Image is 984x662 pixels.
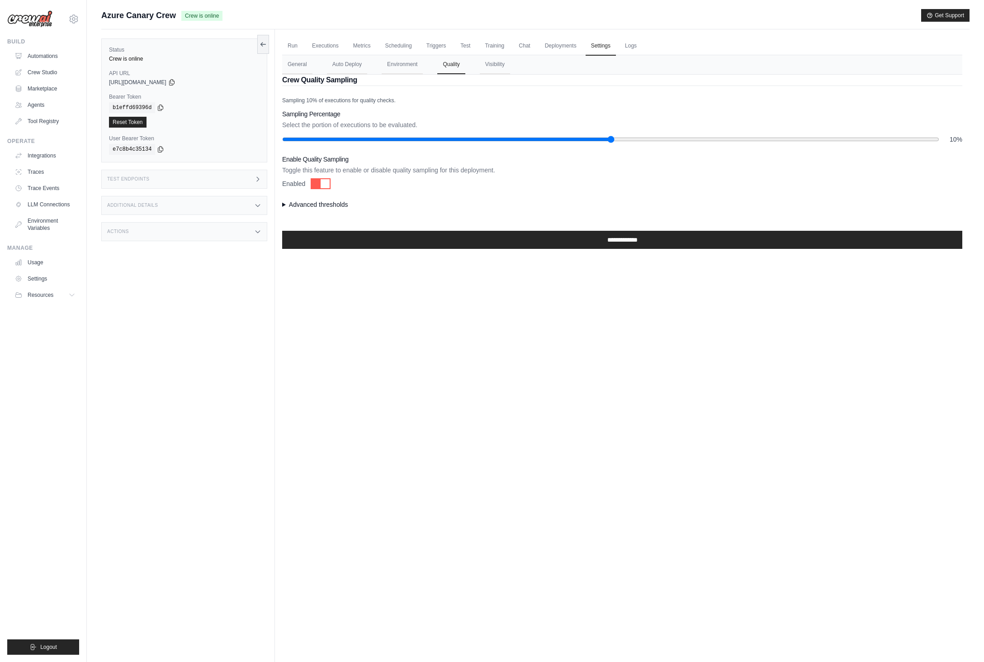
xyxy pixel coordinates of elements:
[939,619,984,662] iframe: Chat Widget
[7,10,52,28] img: Logo
[28,291,53,299] span: Resources
[282,75,962,86] h2: Crew Quality Sampling
[348,37,376,56] a: Metrics
[282,55,962,74] nav: Tabs
[513,37,535,56] a: Chat
[7,244,79,252] div: Manage
[11,98,79,112] a: Agents
[109,46,260,53] label: Status
[327,55,367,74] button: Auto Deploy
[109,55,260,62] div: Crew is online
[107,176,150,182] h3: Test Endpoints
[109,144,155,155] code: e7c8b4c35134
[382,55,423,74] button: Environment
[11,81,79,96] a: Marketplace
[11,271,79,286] a: Settings
[282,155,962,164] h3: Enable Quality Sampling
[282,200,962,209] summary: Advanced thresholds
[282,166,962,175] p: Toggle this feature to enable or disable quality sampling for this deployment.
[282,97,962,104] p: Sampling 10% of executions for quality checks.
[421,37,452,56] a: Triggers
[109,102,155,113] code: b1effd69396d
[282,37,303,56] a: Run
[11,214,79,235] a: Environment Variables
[11,288,79,302] button: Resources
[282,179,305,188] label: Enabled
[7,38,79,45] div: Build
[107,203,158,208] h3: Additional Details
[101,9,176,22] span: Azure Canary Crew
[539,37,582,56] a: Deployments
[11,255,79,270] a: Usage
[7,639,79,655] button: Logout
[107,229,129,234] h3: Actions
[109,117,147,128] a: Reset Token
[11,165,79,179] a: Traces
[455,37,476,56] a: Test
[307,37,344,56] a: Executions
[620,37,642,56] a: Logs
[480,55,510,74] button: Visibility
[109,70,260,77] label: API URL
[11,148,79,163] a: Integrations
[586,37,616,56] a: Settings
[282,55,312,74] button: General
[282,110,962,119] h3: Sampling Percentage
[11,114,79,129] a: Tool Registry
[379,37,417,56] a: Scheduling
[282,120,962,129] p: Select the portion of executions to be evaluated.
[109,93,260,100] label: Bearer Token
[437,55,465,74] button: Quality
[11,181,79,195] a: Trace Events
[921,9,970,22] button: Get Support
[181,11,222,21] span: Crew is online
[479,37,510,56] a: Training
[11,197,79,212] a: LLM Connections
[11,49,79,63] a: Automations
[109,135,260,142] label: User Bearer Token
[11,65,79,80] a: Crew Studio
[40,643,57,651] span: Logout
[945,135,962,144] span: 10%
[109,79,166,86] span: [URL][DOMAIN_NAME]
[7,138,79,145] div: Operate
